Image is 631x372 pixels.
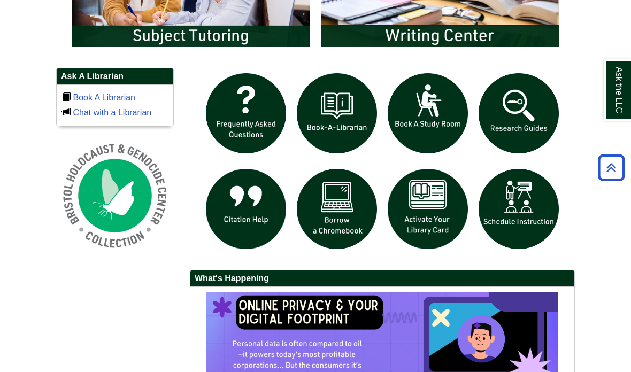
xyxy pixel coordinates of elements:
[56,137,174,254] img: Holocaust and Genocide Collection
[201,164,291,254] img: citation help icon links to citation help guide page
[190,270,574,287] h2: What's Happening
[291,164,382,254] img: Borrow a chromebook icon links to the borrow a chromebook web page
[382,68,473,159] img: book a study room icon links to book a study room web page
[73,93,135,102] a: Book A Librarian
[473,164,564,254] img: For faculty. Schedule Library Instruction icon links to form.
[594,160,628,175] a: Back to Top
[473,68,564,159] img: Research Guides icon links to research guides web page
[201,68,291,159] img: frequently asked questions
[382,164,473,254] img: activate Library Card icon links to form to activate student ID into library card
[73,108,151,117] a: Chat with a Librarian
[291,68,382,159] img: Book a Librarian icon links to book a librarian web page
[57,68,173,85] h2: Ask A Librarian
